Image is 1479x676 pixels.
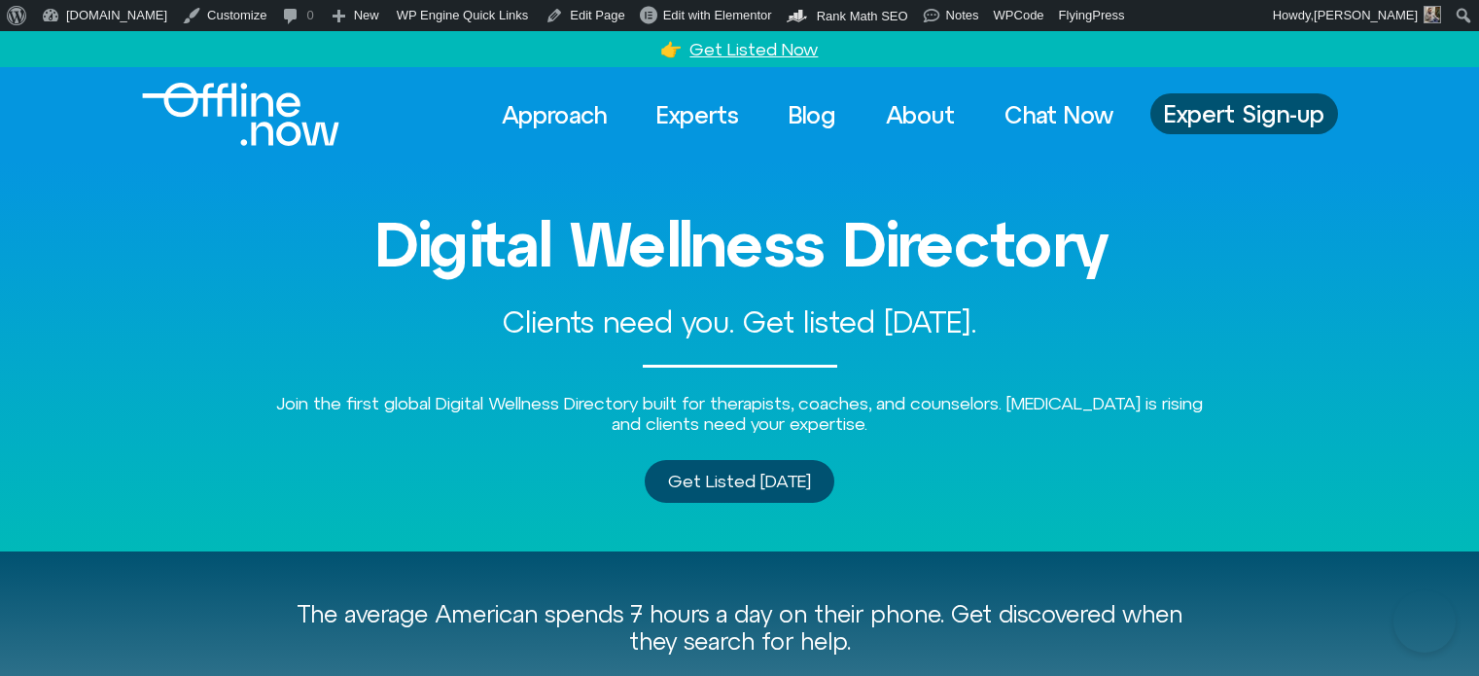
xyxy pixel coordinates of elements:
[1164,101,1324,126] span: Expert Sign-up
[484,93,1131,136] nav: Menu
[987,93,1131,136] a: Chat Now
[660,39,682,59] a: 👉
[668,472,811,491] span: Get Listed [DATE]
[645,460,834,503] a: Get Listed [DATE]
[186,210,1294,278] h3: Digital Wellness Directory
[273,393,1207,435] p: Join the first global Digital Wellness Directory built for therapists, coaches, and counselors. [...
[273,600,1207,657] p: The average American spends 7 hours a day on their phone. Get discovered when they search for help.
[663,8,772,22] span: Edit with Elementor
[503,305,976,338] span: Clients need you. Get listed [DATE].
[868,93,972,136] a: About
[689,39,818,59] a: Get Listed Now
[771,93,854,136] a: Blog
[484,93,624,136] a: Approach
[639,93,757,136] a: Experts
[1150,93,1338,134] a: Expert Sign-up
[1393,590,1456,653] iframe: Botpress
[817,9,908,23] span: Rank Math SEO
[1314,8,1418,22] span: [PERSON_NAME]
[142,83,339,146] img: Offline.Now logo in white. Text of the words offline.now with a line going through the "O"
[142,83,306,146] div: Logo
